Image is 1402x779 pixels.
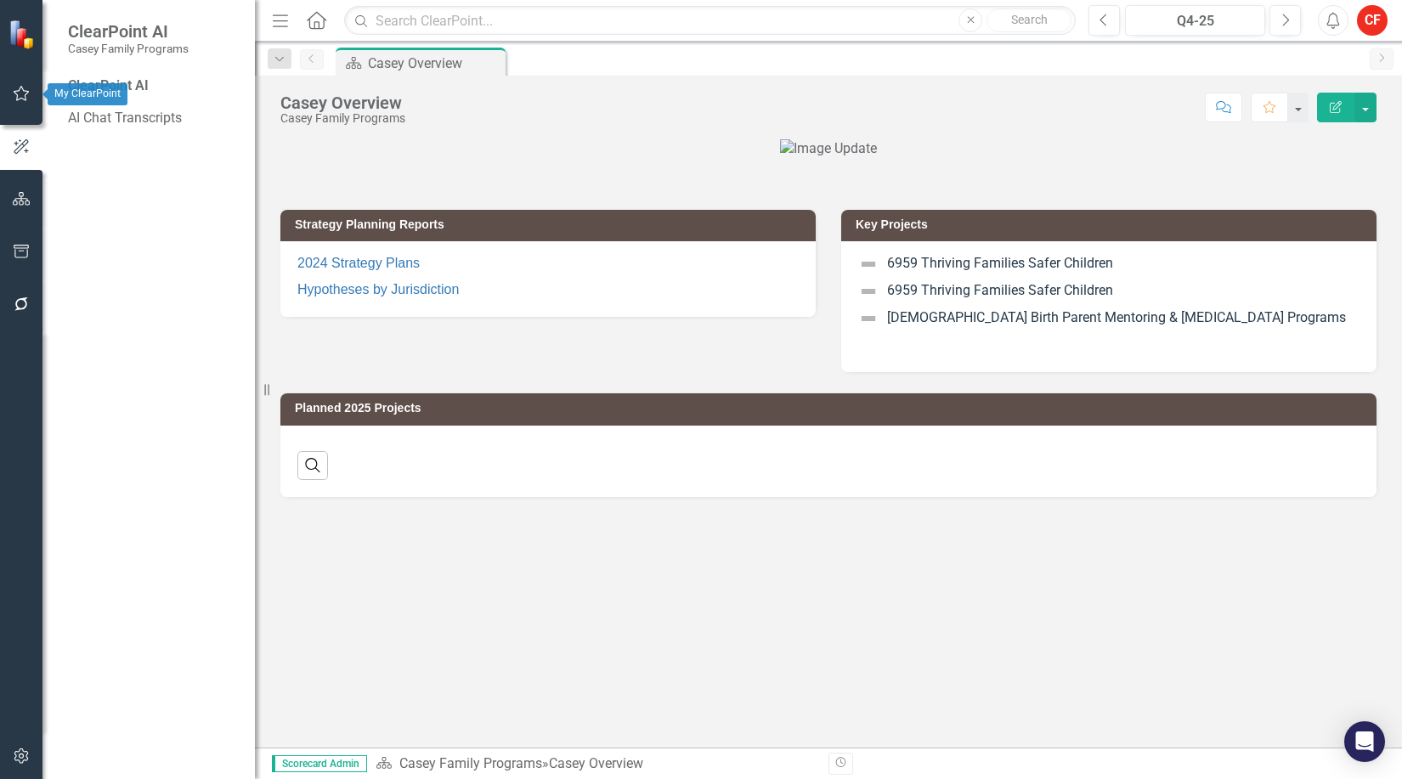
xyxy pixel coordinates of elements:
div: Casey Overview [368,53,501,74]
div: » [376,754,816,774]
div: Open Intercom Messenger [1344,721,1385,762]
h3: Strategy Planning Reports [295,218,807,231]
a: Casey Family Programs [399,755,542,771]
img: Not Defined [858,281,879,302]
img: Not Defined [858,308,879,329]
button: Search [986,8,1071,32]
p: 6959 Thriving Families Safer Children [858,278,1360,305]
img: ClearPoint Strategy [8,20,38,49]
a: Hypotheses by Jurisdiction [297,282,459,296]
a: 2024 Strategy Plans [297,256,420,270]
h3: Planned 2025 Projects [295,402,1368,415]
input: Search ClearPoint... [344,6,1076,36]
button: Q4-25 [1125,5,1265,36]
div: ClearPoint AI [68,76,238,96]
h3: Key Projects [856,218,1368,231]
p: 6959 Thriving Families Safer Children [858,254,1360,278]
img: Not Defined [858,254,879,274]
p: [DEMOGRAPHIC_DATA] Birth Parent Mentoring & [MEDICAL_DATA] Programs [858,305,1360,332]
button: CF [1357,5,1388,36]
img: Image Update [780,139,877,159]
span: Scorecard Admin [272,755,367,772]
div: Casey Family Programs [280,112,405,125]
div: Casey Overview [549,755,643,771]
div: Casey Overview [280,93,405,112]
small: Casey Family Programs [68,42,189,55]
div: My ClearPoint [48,83,127,105]
span: ClearPoint AI [68,21,189,42]
div: Q4-25 [1131,11,1259,31]
span: Search [1011,13,1048,26]
a: AI Chat Transcripts [68,109,238,128]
